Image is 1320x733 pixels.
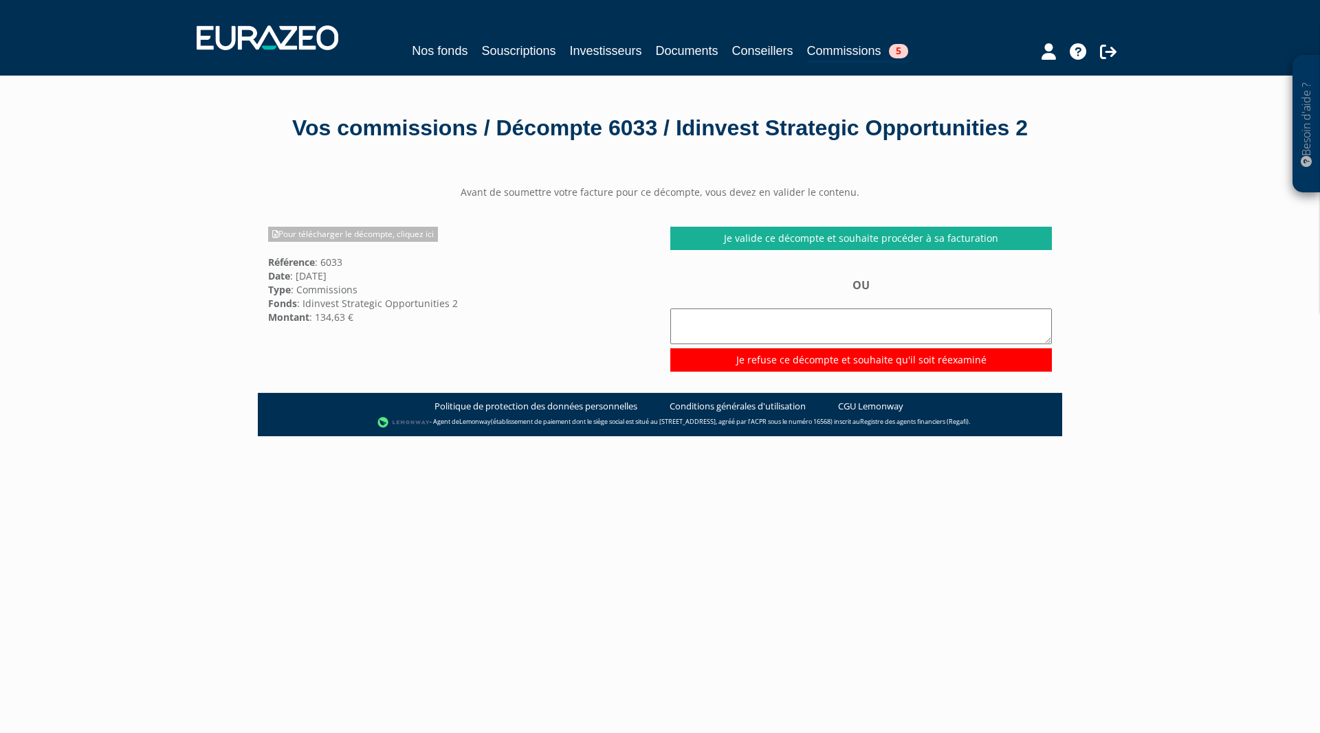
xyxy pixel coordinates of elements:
p: Besoin d'aide ? [1299,63,1314,186]
a: Pour télécharger le décompte, cliquez ici [268,227,438,242]
a: CGU Lemonway [838,400,903,413]
img: logo-lemonway.png [377,416,430,429]
div: : 6033 : [DATE] : Commissions : Idinvest Strategic Opportunities 2 : 134,63 € [258,227,660,324]
a: Souscriptions [481,41,555,60]
a: Commissions5 [807,41,908,63]
a: Registre des agents financiers (Regafi) [860,417,969,426]
strong: Référence [268,256,315,269]
strong: Date [268,269,290,282]
strong: Fonds [268,297,297,310]
input: Je refuse ce décompte et souhaite qu'il soit réexaminé [670,348,1052,372]
a: Conditions générales d'utilisation [670,400,806,413]
a: Conseillers [732,41,793,60]
a: Politique de protection des données personnelles [434,400,637,413]
a: Je valide ce décompte et souhaite procéder à sa facturation [670,227,1052,250]
strong: Type [268,283,291,296]
a: Lemonway [459,417,491,426]
div: OU [670,278,1052,372]
div: - Agent de (établissement de paiement dont le siège social est situé au [STREET_ADDRESS], agréé p... [272,416,1048,429]
span: 5 [889,44,908,58]
strong: Montant [268,311,309,324]
a: Documents [656,41,718,60]
div: Vos commissions / Décompte 6033 / Idinvest Strategic Opportunities 2 [268,113,1052,144]
a: Investisseurs [569,41,641,60]
img: 1732889491-logotype_eurazeo_blanc_rvb.png [197,25,338,50]
a: Nos fonds [412,41,467,60]
center: Avant de soumettre votre facture pour ce décompte, vous devez en valider le contenu. [258,185,1062,199]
